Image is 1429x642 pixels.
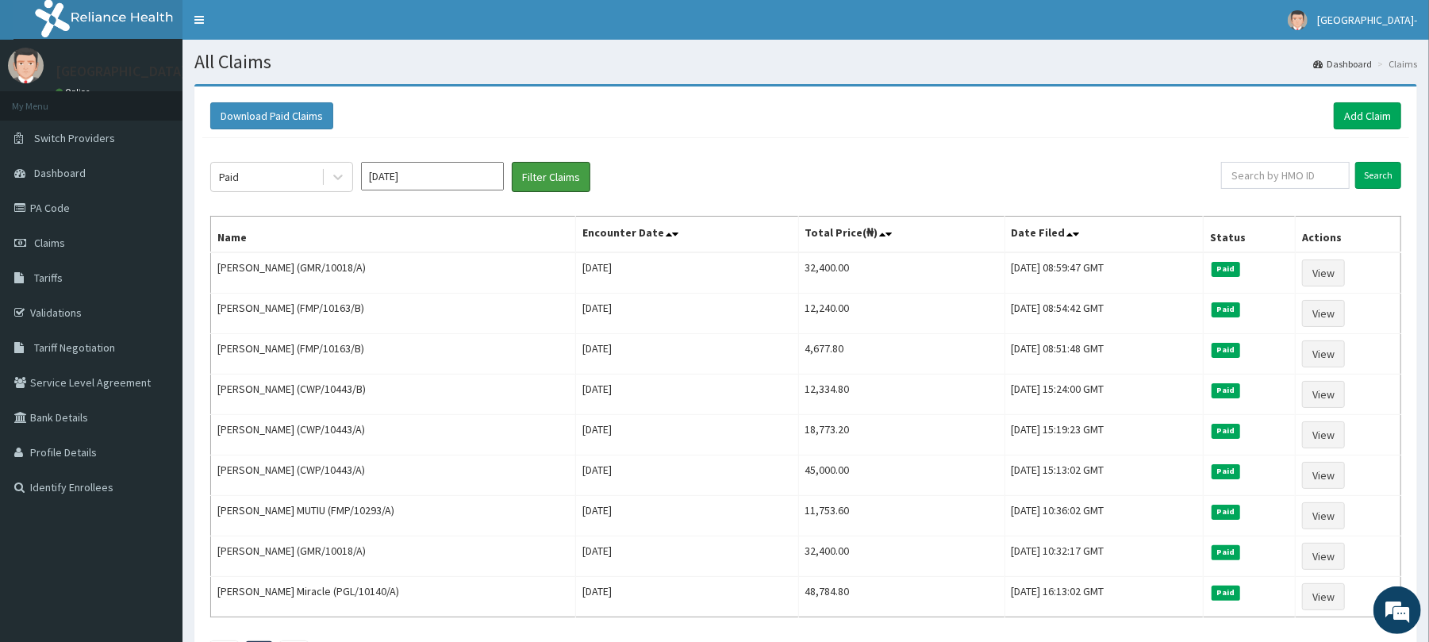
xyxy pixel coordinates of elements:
[1302,502,1345,529] a: View
[576,375,799,415] td: [DATE]
[211,334,576,375] td: [PERSON_NAME] (FMP/10163/B)
[1212,505,1240,519] span: Paid
[1212,383,1240,398] span: Paid
[1373,57,1417,71] li: Claims
[211,375,576,415] td: [PERSON_NAME] (CWP/10443/B)
[211,217,576,253] th: Name
[1288,10,1308,30] img: User Image
[798,496,1005,536] td: 11,753.60
[361,162,504,190] input: Select Month and Year
[798,252,1005,294] td: 32,400.00
[1005,415,1204,456] td: [DATE] 15:19:23 GMT
[1212,464,1240,479] span: Paid
[1005,577,1204,617] td: [DATE] 16:13:02 GMT
[211,415,576,456] td: [PERSON_NAME] (CWP/10443/A)
[798,536,1005,577] td: 32,400.00
[1212,343,1240,357] span: Paid
[211,536,576,577] td: [PERSON_NAME] (GMR/10018/A)
[211,252,576,294] td: [PERSON_NAME] (GMR/10018/A)
[211,294,576,334] td: [PERSON_NAME] (FMP/10163/B)
[34,236,65,250] span: Claims
[1317,13,1417,27] span: [GEOGRAPHIC_DATA]-
[83,89,267,110] div: Chat with us now
[1296,217,1401,253] th: Actions
[798,577,1005,617] td: 48,784.80
[1212,424,1240,438] span: Paid
[8,433,302,489] textarea: Type your message and hit 'Enter'
[34,340,115,355] span: Tariff Negotiation
[194,52,1417,72] h1: All Claims
[512,162,590,192] button: Filter Claims
[1355,162,1401,189] input: Search
[1313,57,1372,71] a: Dashboard
[34,131,115,145] span: Switch Providers
[1204,217,1296,253] th: Status
[576,294,799,334] td: [DATE]
[1302,300,1345,327] a: View
[56,86,94,98] a: Online
[1005,252,1204,294] td: [DATE] 08:59:47 GMT
[29,79,64,119] img: d_794563401_company_1708531726252_794563401
[798,456,1005,496] td: 45,000.00
[1302,583,1345,610] a: View
[1302,381,1345,408] a: View
[798,294,1005,334] td: 12,240.00
[798,415,1005,456] td: 18,773.20
[576,252,799,294] td: [DATE]
[576,334,799,375] td: [DATE]
[576,496,799,536] td: [DATE]
[1005,375,1204,415] td: [DATE] 15:24:00 GMT
[56,64,191,79] p: [GEOGRAPHIC_DATA]-
[92,200,219,360] span: We're online!
[1302,462,1345,489] a: View
[1005,456,1204,496] td: [DATE] 15:13:02 GMT
[8,48,44,83] img: User Image
[576,415,799,456] td: [DATE]
[1212,262,1240,276] span: Paid
[210,102,333,129] button: Download Paid Claims
[1005,536,1204,577] td: [DATE] 10:32:17 GMT
[1005,334,1204,375] td: [DATE] 08:51:48 GMT
[798,334,1005,375] td: 4,677.80
[798,375,1005,415] td: 12,334.80
[576,456,799,496] td: [DATE]
[219,169,239,185] div: Paid
[1005,294,1204,334] td: [DATE] 08:54:42 GMT
[1302,259,1345,286] a: View
[1212,545,1240,559] span: Paid
[1212,586,1240,600] span: Paid
[1005,217,1204,253] th: Date Filed
[34,166,86,180] span: Dashboard
[576,217,799,253] th: Encounter Date
[576,577,799,617] td: [DATE]
[1212,302,1240,317] span: Paid
[211,456,576,496] td: [PERSON_NAME] (CWP/10443/A)
[576,536,799,577] td: [DATE]
[211,577,576,617] td: [PERSON_NAME] Miracle (PGL/10140/A)
[1334,102,1401,129] a: Add Claim
[1302,421,1345,448] a: View
[211,496,576,536] td: [PERSON_NAME] MUTIU (FMP/10293/A)
[1005,496,1204,536] td: [DATE] 10:36:02 GMT
[798,217,1005,253] th: Total Price(₦)
[1302,340,1345,367] a: View
[1221,162,1350,189] input: Search by HMO ID
[34,271,63,285] span: Tariffs
[1302,543,1345,570] a: View
[260,8,298,46] div: Minimize live chat window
